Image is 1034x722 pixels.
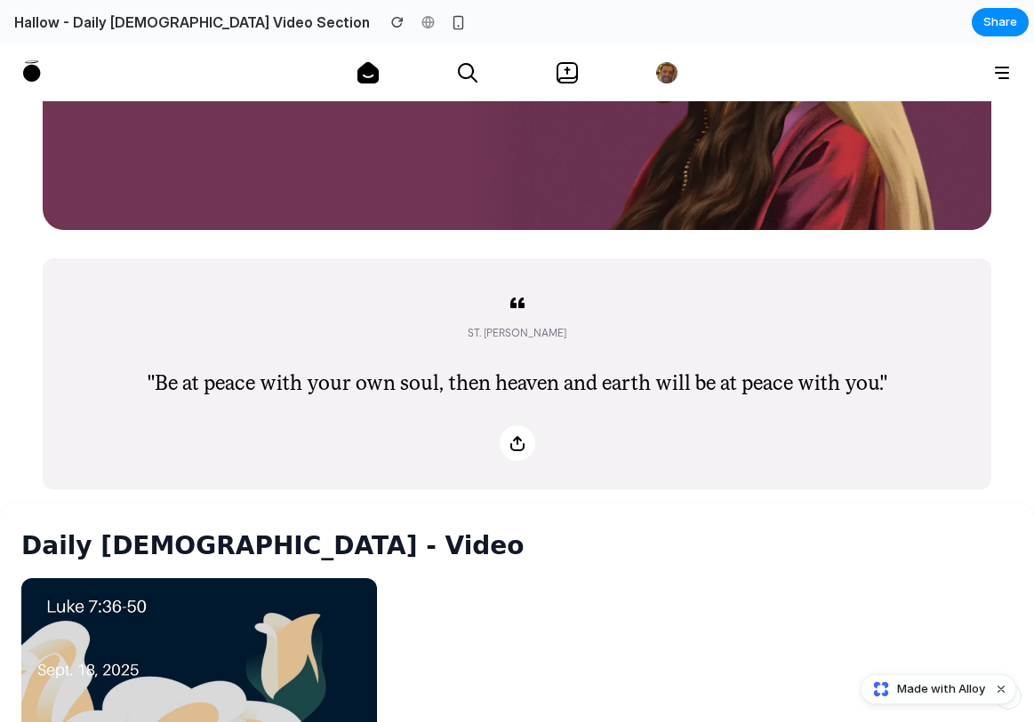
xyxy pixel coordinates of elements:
[862,680,987,698] a: Made with Alloy
[972,8,1029,36] button: Share
[85,282,949,296] span: St. Jerome
[990,678,1012,700] button: Dismiss watermark
[983,13,1017,31] span: Share
[7,12,370,33] h2: Hallow - Daily [DEMOGRAPHIC_DATA] Video Section
[897,680,985,698] span: Made with Alloy
[21,488,1013,516] h2: Daily [DEMOGRAPHIC_DATA] - Video
[123,324,912,353] blockquote: "Be at peace with your own soul, then heaven and earth will be at peace with you."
